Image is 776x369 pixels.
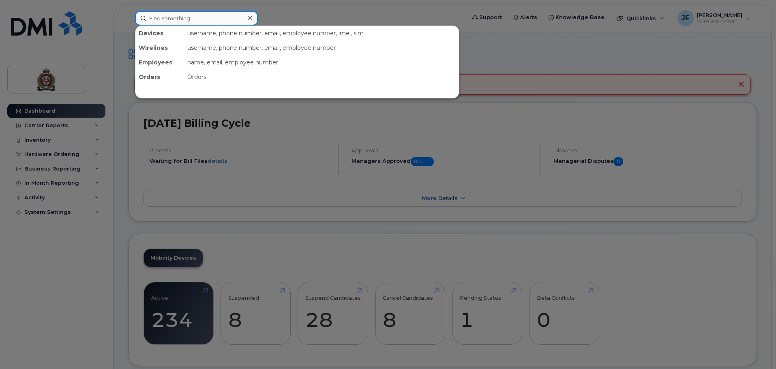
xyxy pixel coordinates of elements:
[184,70,459,84] div: Orders
[184,26,459,41] div: username, phone number, email, employee number, imei, sim
[184,55,459,70] div: name, email, employee number
[184,41,459,55] div: username, phone number, email, employee number
[135,70,184,84] div: Orders
[135,26,184,41] div: Devices
[135,41,184,55] div: Wirelines
[135,55,184,70] div: Employees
